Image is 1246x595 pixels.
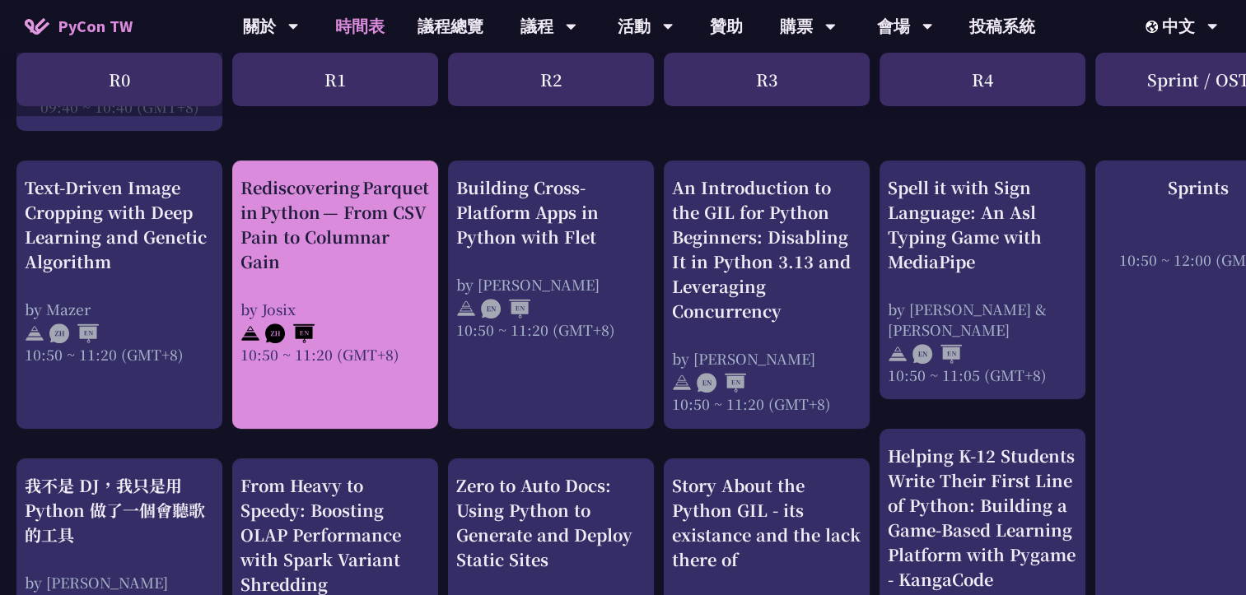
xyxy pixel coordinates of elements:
div: by [PERSON_NAME] & [PERSON_NAME] [888,299,1077,340]
a: PyCon TW [8,6,149,47]
span: PyCon TW [58,14,133,39]
div: Story About the Python GIL - its existance and the lack there of [672,473,861,572]
img: ZHEN.371966e.svg [265,323,315,343]
img: ENEN.5a408d1.svg [481,299,530,318]
div: 10:50 ~ 11:20 (GMT+8) [240,344,430,365]
div: 10:50 ~ 11:05 (GMT+8) [888,365,1077,385]
a: Spell it with Sign Language: An Asl Typing Game with MediaPipe by [PERSON_NAME] & [PERSON_NAME] 1... [888,175,1077,385]
div: 10:50 ~ 11:20 (GMT+8) [672,393,861,414]
a: Text-Driven Image Cropping with Deep Learning and Genetic Algorithm by Mazer 10:50 ~ 11:20 (GMT+8) [25,175,214,415]
img: Home icon of PyCon TW 2025 [25,18,49,35]
div: 我不是 DJ，我只是用 Python 做了一個會聽歌的工具 [25,473,214,547]
div: Spell it with Sign Language: An Asl Typing Game with MediaPipe [888,175,1077,274]
div: by Mazer [25,299,214,319]
div: Zero to Auto Docs: Using Python to Generate and Deploy Static Sites [456,473,646,572]
div: R3 [664,53,870,106]
div: R0 [16,53,222,106]
img: ZHEN.371966e.svg [49,323,99,343]
a: An Introduction to the GIL for Python Beginners: Disabling It in Python 3.13 and Leveraging Concu... [672,175,861,415]
div: 10:50 ~ 11:20 (GMT+8) [456,319,646,340]
a: Rediscovering Parquet in Python — From CSV Pain to Columnar Gain by Josix 10:50 ~ 11:20 (GMT+8) [240,175,430,415]
div: by Josix [240,299,430,319]
img: svg+xml;base64,PHN2ZyB4bWxucz0iaHR0cDovL3d3dy53My5vcmcvMjAwMC9zdmciIHdpZHRoPSIyNCIgaGVpZ2h0PSIyNC... [240,323,260,343]
img: svg+xml;base64,PHN2ZyB4bWxucz0iaHR0cDovL3d3dy53My5vcmcvMjAwMC9zdmciIHdpZHRoPSIyNCIgaGVpZ2h0PSIyNC... [888,344,908,364]
img: svg+xml;base64,PHN2ZyB4bWxucz0iaHR0cDovL3d3dy53My5vcmcvMjAwMC9zdmciIHdpZHRoPSIyNCIgaGVpZ2h0PSIyNC... [672,373,692,393]
div: Building Cross-Platform Apps in Python with Flet [456,175,646,249]
div: Text-Driven Image Cropping with Deep Learning and Genetic Algorithm [25,175,214,274]
a: Building Cross-Platform Apps in Python with Flet by [PERSON_NAME] 10:50 ~ 11:20 (GMT+8) [456,175,646,415]
img: svg+xml;base64,PHN2ZyB4bWxucz0iaHR0cDovL3d3dy53My5vcmcvMjAwMC9zdmciIHdpZHRoPSIyNCIgaGVpZ2h0PSIyNC... [456,299,476,318]
div: Rediscovering Parquet in Python — From CSV Pain to Columnar Gain [240,175,430,274]
div: by [PERSON_NAME] [456,274,646,295]
img: ENEN.5a408d1.svg [912,344,962,364]
div: R4 [880,53,1085,106]
div: Helping K-12 Students Write Their First Line of Python: Building a Game-Based Learning Platform w... [888,444,1077,592]
img: svg+xml;base64,PHN2ZyB4bWxucz0iaHR0cDovL3d3dy53My5vcmcvMjAwMC9zdmciIHdpZHRoPSIyNCIgaGVpZ2h0PSIyNC... [25,323,44,343]
div: by [PERSON_NAME] [672,348,861,369]
div: R1 [232,53,438,106]
img: ENEN.5a408d1.svg [697,373,746,393]
div: by [PERSON_NAME] [25,572,214,593]
img: Locale Icon [1146,21,1162,33]
div: R2 [448,53,654,106]
div: 10:50 ~ 11:20 (GMT+8) [25,344,214,365]
div: An Introduction to the GIL for Python Beginners: Disabling It in Python 3.13 and Leveraging Concu... [672,175,861,323]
